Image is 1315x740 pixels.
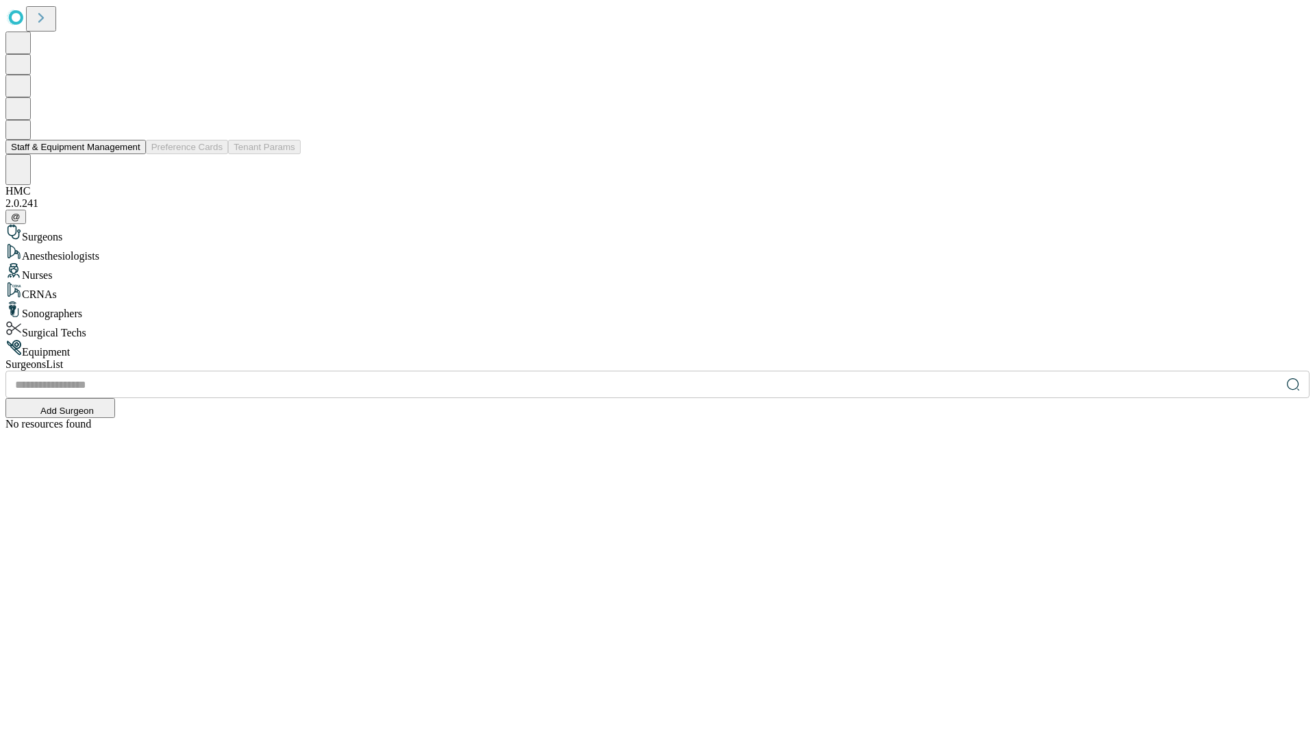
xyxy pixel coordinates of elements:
[5,320,1310,339] div: Surgical Techs
[5,197,1310,210] div: 2.0.241
[5,282,1310,301] div: CRNAs
[5,140,146,154] button: Staff & Equipment Management
[40,406,94,416] span: Add Surgeon
[228,140,301,154] button: Tenant Params
[5,262,1310,282] div: Nurses
[5,243,1310,262] div: Anesthesiologists
[5,418,1310,430] div: No resources found
[5,358,1310,371] div: Surgeons List
[5,339,1310,358] div: Equipment
[5,224,1310,243] div: Surgeons
[5,185,1310,197] div: HMC
[5,210,26,224] button: @
[5,301,1310,320] div: Sonographers
[5,398,115,418] button: Add Surgeon
[11,212,21,222] span: @
[146,140,228,154] button: Preference Cards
